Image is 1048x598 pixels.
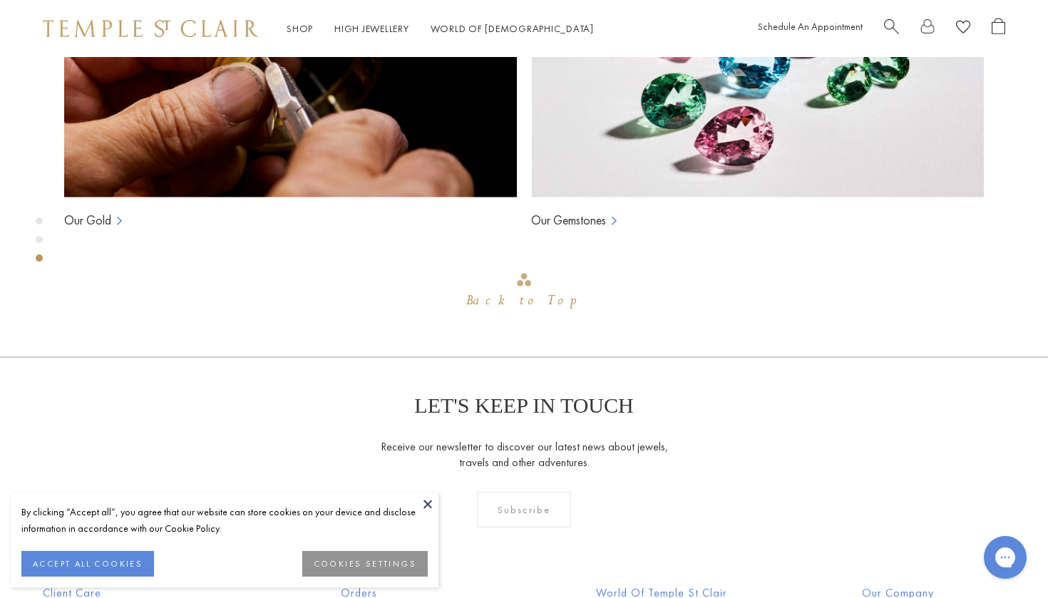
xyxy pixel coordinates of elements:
a: Our Gold [64,212,111,229]
a: Search [884,18,899,40]
a: High JewelleryHigh Jewellery [334,22,409,35]
a: World of [DEMOGRAPHIC_DATA]World of [DEMOGRAPHIC_DATA] [431,22,594,35]
div: By clicking “Accept all”, you agree that our website can store cookies on your device and disclos... [21,504,428,537]
nav: Main navigation [287,20,594,38]
img: Temple St. Clair [43,20,258,37]
a: View Wishlist [956,18,970,40]
div: Product gallery navigation [36,214,43,273]
p: Receive our newsletter to discover our latest news about jewels, travels and other adventures. [380,439,669,470]
button: COOKIES SETTINGS [302,551,428,577]
a: Our Gemstones [531,212,606,229]
a: ShopShop [287,22,313,35]
iframe: Gorgias live chat messenger [977,531,1034,584]
div: Subscribe [477,492,572,527]
a: Open Shopping Bag [992,18,1005,40]
p: LET'S KEEP IN TOUCH [414,393,633,418]
a: Schedule An Appointment [758,20,863,33]
div: Back to Top [466,288,582,314]
div: Go to top [466,272,582,314]
button: ACCEPT ALL COOKIES [21,551,154,577]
